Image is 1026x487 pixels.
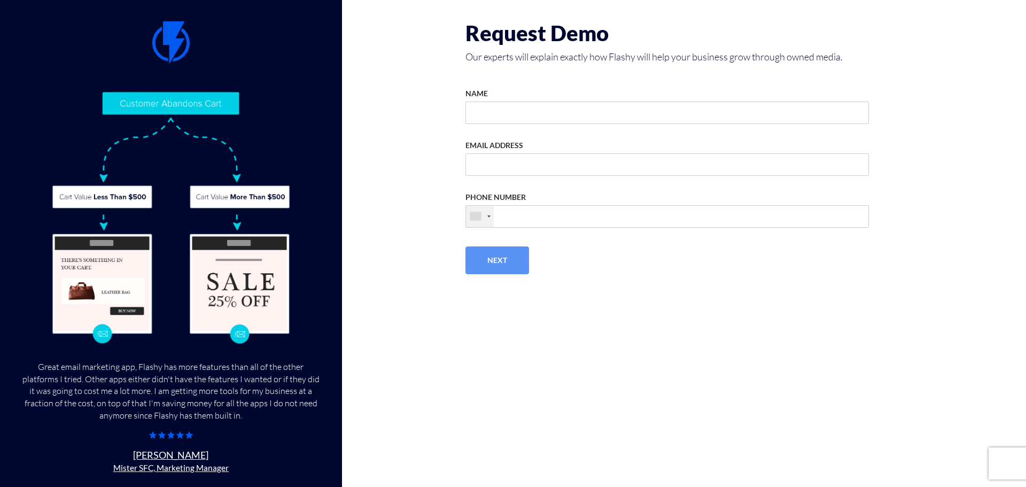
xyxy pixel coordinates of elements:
label: PHONE NUMBER [465,192,526,203]
label: NAME [465,88,488,99]
div: Great email marketing app, Flashy has more features than all of the other platforms I tried. Othe... [21,361,321,422]
u: [PERSON_NAME] [21,449,321,474]
img: Flashy [51,91,291,344]
h1: Request Demo [465,21,869,45]
button: Next [465,246,529,274]
span: Our experts will explain exactly how Flashy will help your business grow through owned media. [465,50,869,64]
small: Mister SFC, Marketing Manager [21,462,321,474]
label: EMAIL ADDRESS [465,140,523,151]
